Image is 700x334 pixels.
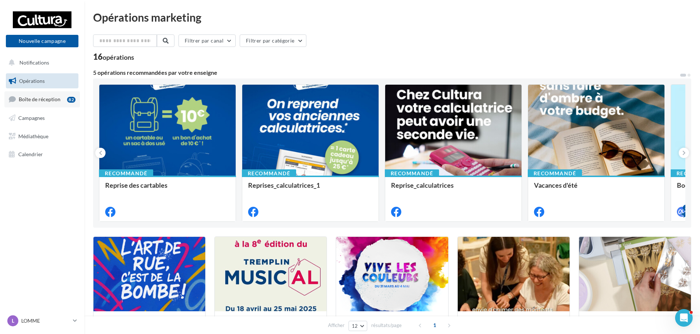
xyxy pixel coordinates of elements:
span: Médiathèque [18,133,48,139]
div: Recommandé [528,169,582,177]
div: Recommandé [99,169,153,177]
div: Opérations marketing [93,12,691,23]
span: Calendrier [18,151,43,157]
span: L [12,317,14,324]
a: Campagnes [4,110,80,126]
div: 4 [683,205,689,211]
a: Boîte de réception82 [4,91,80,107]
span: Afficher [328,322,345,329]
div: 5 opérations recommandées par votre enseigne [93,70,679,76]
iframe: Intercom live chat [675,309,693,327]
button: Filtrer par catégorie [240,34,306,47]
a: L LOMME [6,314,78,328]
span: résultats/page [371,322,402,329]
span: Campagnes [18,115,45,121]
button: 12 [349,321,367,331]
button: Nouvelle campagne [6,35,78,47]
div: Reprise_calculatrices [391,181,516,196]
button: Notifications [4,55,77,70]
span: Opérations [19,78,45,84]
span: Boîte de réception [19,96,60,102]
div: opérations [103,54,134,60]
div: Vacances d'été [534,181,659,196]
span: 1 [429,319,441,331]
p: LOMME [21,317,70,324]
div: Recommandé [385,169,439,177]
div: Reprise des cartables [105,181,230,196]
span: 12 [352,323,358,329]
div: 82 [67,97,75,103]
a: Opérations [4,73,80,89]
div: Recommandé [242,169,296,177]
div: Reprises_calculatrices_1 [248,181,373,196]
a: Médiathèque [4,129,80,144]
a: Calendrier [4,147,80,162]
div: 16 [93,53,134,61]
span: Notifications [19,59,49,66]
button: Filtrer par canal [178,34,236,47]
